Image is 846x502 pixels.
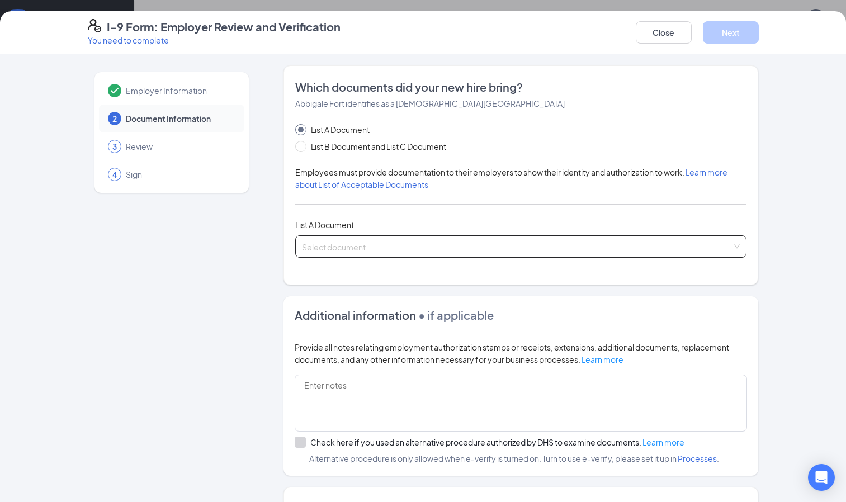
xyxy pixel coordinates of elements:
[295,167,727,190] span: Employees must provide documentation to their employers to show their identity and authorization ...
[310,437,684,448] div: Check here if you used an alternative procedure authorized by DHS to examine documents.
[295,220,354,230] span: List A Document
[636,21,692,44] button: Close
[295,79,747,95] span: Which documents did your new hire bring?
[306,124,374,136] span: List A Document
[112,169,117,180] span: 4
[642,437,684,447] a: Learn more
[295,98,565,108] span: Abbigale Fort identifies as a [DEMOGRAPHIC_DATA][GEOGRAPHIC_DATA]
[678,453,717,463] a: Processes
[126,141,233,152] span: Review
[107,19,341,35] h4: I-9 Form: Employer Review and Verification
[112,113,117,124] span: 2
[88,35,341,46] p: You need to complete
[112,141,117,152] span: 3
[416,308,494,322] span: • if applicable
[582,354,623,364] a: Learn more
[703,21,759,44] button: Next
[306,140,451,153] span: List B Document and List C Document
[295,342,729,364] span: Provide all notes relating employment authorization stamps or receipts, extensions, additional do...
[295,308,416,322] span: Additional information
[108,84,121,97] svg: Checkmark
[126,85,233,96] span: Employer Information
[88,19,101,32] svg: FormI9EVerifyIcon
[808,464,835,491] div: Open Intercom Messenger
[295,452,748,465] span: Alternative procedure is only allowed when e-verify is turned on. Turn to use e-verify, please se...
[126,169,233,180] span: Sign
[126,113,233,124] span: Document Information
